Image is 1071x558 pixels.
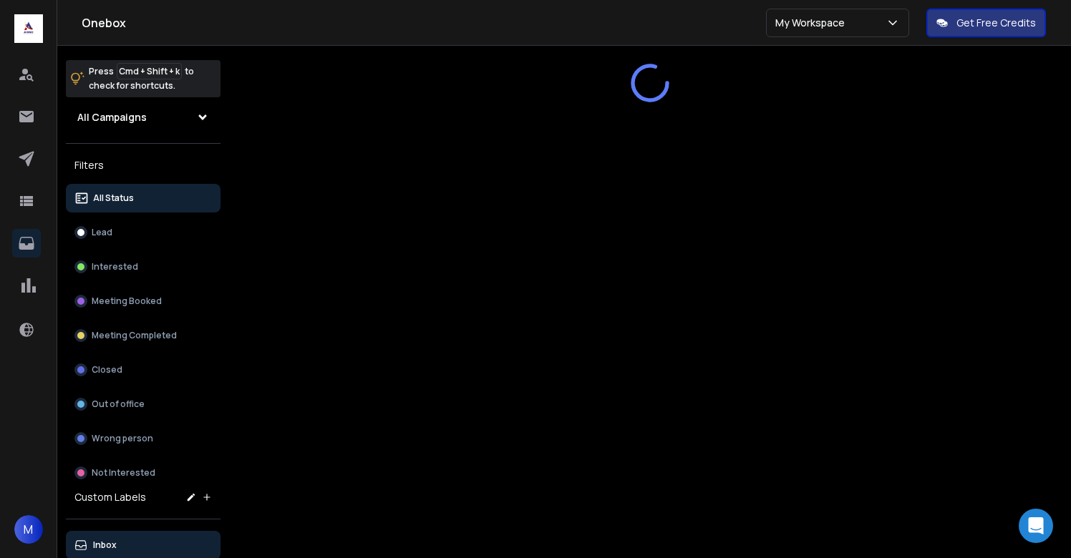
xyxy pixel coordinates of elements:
p: Meeting Completed [92,330,177,341]
button: Meeting Completed [66,321,220,350]
span: Cmd + Shift + k [117,63,182,79]
h3: Filters [66,155,220,175]
button: M [14,515,43,544]
button: Not Interested [66,459,220,487]
p: Wrong person [92,433,153,444]
button: Interested [66,253,220,281]
p: All Status [93,192,134,204]
p: Lead [92,227,112,238]
button: Wrong person [66,424,220,453]
button: Get Free Credits [926,9,1046,37]
p: Inbox [93,539,117,551]
p: Closed [92,364,122,376]
p: My Workspace [775,16,850,30]
button: All Status [66,184,220,212]
button: Lead [66,218,220,247]
p: Not Interested [92,467,155,479]
p: Out of office [92,398,145,410]
img: logo [14,14,43,43]
h1: Onebox [82,14,766,31]
button: Meeting Booked [66,287,220,315]
div: Open Intercom Messenger [1019,509,1053,543]
p: Meeting Booked [92,295,162,307]
button: Out of office [66,390,220,418]
p: Get Free Credits [956,16,1036,30]
button: All Campaigns [66,103,220,132]
p: Interested [92,261,138,273]
h1: All Campaigns [77,110,147,124]
h3: Custom Labels [74,490,146,504]
p: Press to check for shortcuts. [89,64,194,93]
button: Closed [66,356,220,384]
